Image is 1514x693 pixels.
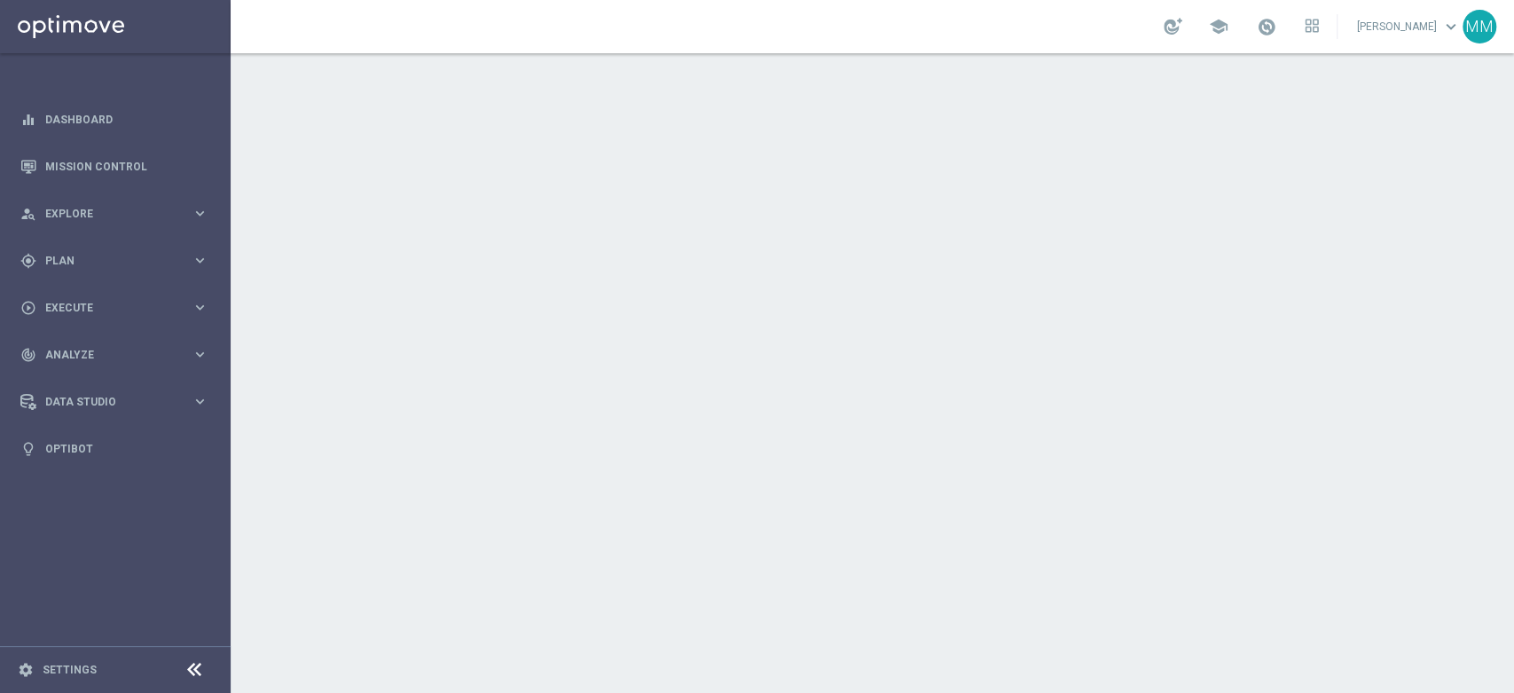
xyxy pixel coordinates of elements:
i: person_search [20,206,36,222]
span: keyboard_arrow_down [1441,17,1461,36]
div: Data Studio [20,394,192,410]
span: Execute [45,303,192,313]
div: Analyze [20,347,192,363]
i: track_changes [20,347,36,363]
div: Execute [20,300,192,316]
button: play_circle_outline Execute keyboard_arrow_right [20,301,209,315]
i: lightbulb [20,441,36,457]
a: [PERSON_NAME]keyboard_arrow_down [1355,13,1463,40]
a: Dashboard [45,96,208,143]
span: school [1209,17,1228,36]
div: Mission Control [20,143,208,190]
i: keyboard_arrow_right [192,252,208,269]
button: lightbulb Optibot [20,442,209,456]
div: MM [1463,10,1496,43]
i: keyboard_arrow_right [192,393,208,410]
button: Mission Control [20,160,209,174]
button: track_changes Analyze keyboard_arrow_right [20,348,209,362]
i: keyboard_arrow_right [192,346,208,363]
span: Explore [45,209,192,219]
a: Optibot [45,425,208,472]
span: Analyze [45,350,192,360]
div: Explore [20,206,192,222]
button: gps_fixed Plan keyboard_arrow_right [20,254,209,268]
i: equalizer [20,112,36,128]
i: settings [18,662,34,678]
button: person_search Explore keyboard_arrow_right [20,207,209,221]
div: Plan [20,253,192,269]
i: keyboard_arrow_right [192,205,208,222]
button: Data Studio keyboard_arrow_right [20,395,209,409]
i: play_circle_outline [20,300,36,316]
i: gps_fixed [20,253,36,269]
a: Settings [43,665,97,675]
span: Plan [45,256,192,266]
div: Dashboard [20,96,208,143]
i: keyboard_arrow_right [192,299,208,316]
button: equalizer Dashboard [20,113,209,127]
span: Data Studio [45,397,192,407]
div: Optibot [20,425,208,472]
a: Mission Control [45,143,208,190]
